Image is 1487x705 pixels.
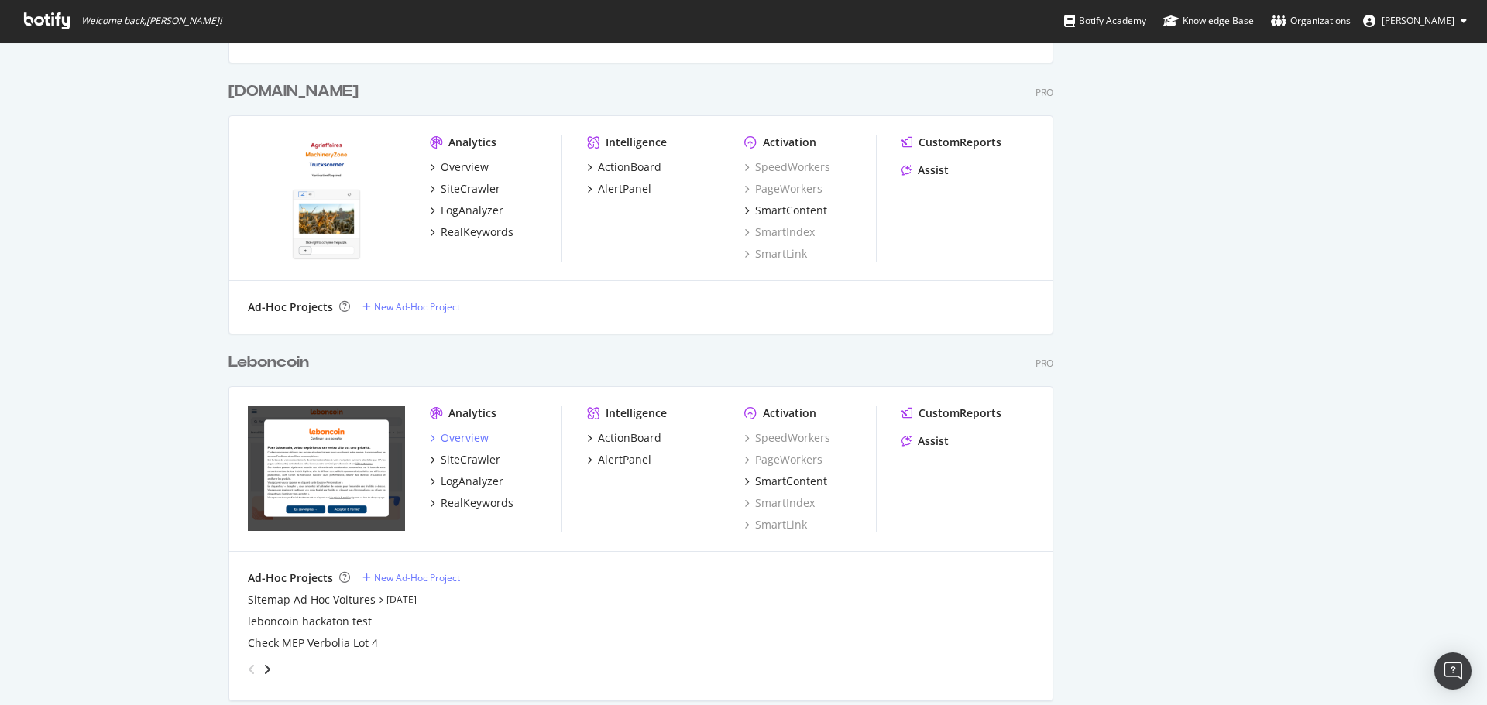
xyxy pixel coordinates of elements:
div: SmartContent [755,203,827,218]
div: Knowledge Base [1163,13,1254,29]
a: CustomReports [901,135,1001,150]
div: CustomReports [919,406,1001,421]
a: SmartIndex [744,224,815,240]
div: Analytics [448,135,496,150]
a: RealKeywords [430,224,513,240]
a: SpeedWorkers [744,159,830,175]
a: ActionBoard [587,159,661,175]
a: SmartLink [744,246,807,262]
div: ActionBoard [598,159,661,175]
a: leboncoin hackaton test [248,614,372,629]
a: Assist [901,433,949,449]
div: Open Intercom Messenger [1434,652,1472,690]
div: Ad-Hoc Projects [248,570,333,586]
a: SiteCrawler [430,452,500,467]
a: SmartIndex [744,495,815,511]
div: Overview [441,159,489,175]
a: New Ad-Hoc Project [362,571,460,584]
a: Assist [901,163,949,178]
span: Elodie GRAND [1382,14,1454,27]
div: CustomReports [919,135,1001,150]
div: Assist [918,163,949,178]
a: LogAnalyzer [430,203,503,218]
a: RealKeywords [430,495,513,511]
button: [PERSON_NAME] [1351,9,1479,33]
a: SmartLink [744,517,807,532]
div: SiteCrawler [441,181,500,197]
div: Analytics [448,406,496,421]
div: RealKeywords [441,224,513,240]
div: ActionBoard [598,430,661,446]
a: Leboncoin [228,351,315,374]
div: Activation [763,135,816,150]
a: [DATE] [386,593,417,606]
a: CustomReports [901,406,1001,421]
a: PageWorkers [744,452,822,467]
a: SiteCrawler [430,181,500,197]
div: Assist [918,433,949,449]
div: Pro [1035,86,1053,99]
img: agriaffaires.it [248,135,405,260]
a: ActionBoard [587,430,661,446]
a: SmartContent [744,474,827,489]
div: AlertPanel [598,452,651,467]
div: Leboncoin [228,351,309,374]
a: New Ad-Hoc Project [362,300,460,313]
div: Pro [1035,357,1053,370]
div: Botify Academy [1064,13,1146,29]
div: AlertPanel [598,181,651,197]
div: New Ad-Hoc Project [374,571,460,584]
a: SpeedWorkers [744,430,830,446]
div: Intelligence [606,135,667,150]
a: SmartContent [744,203,827,218]
div: angle-left [242,657,262,682]
a: Check MEP Verbolia Lot 4 [248,635,378,651]
a: Overview [430,159,489,175]
div: LogAnalyzer [441,474,503,489]
div: SiteCrawler [441,452,500,467]
div: Activation [763,406,816,421]
a: AlertPanel [587,181,651,197]
div: LogAnalyzer [441,203,503,218]
div: Intelligence [606,406,667,421]
a: PageWorkers [744,181,822,197]
div: SmartContent [755,474,827,489]
a: AlertPanel [587,452,651,467]
div: Overview [441,430,489,446]
a: [DOMAIN_NAME] [228,80,365,103]
span: Welcome back, [PERSON_NAME] ! [81,15,222,27]
a: Overview [430,430,489,446]
img: leboncoin.fr [248,406,405,531]
div: New Ad-Hoc Project [374,300,460,313]
a: Sitemap Ad Hoc Voitures [248,592,376,607]
div: [DOMAIN_NAME] [228,80,359,103]
div: Ad-Hoc Projects [248,299,333,315]
div: Organizations [1271,13,1351,29]
div: angle-right [262,662,273,677]
div: RealKeywords [441,495,513,511]
a: LogAnalyzer [430,474,503,489]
